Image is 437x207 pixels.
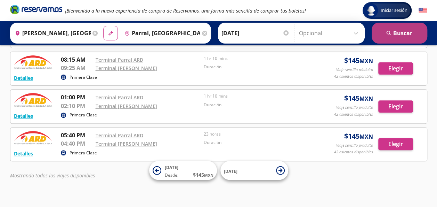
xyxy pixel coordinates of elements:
[193,171,213,178] span: $ 145
[224,168,237,174] span: [DATE]
[334,149,373,155] p: 42 asientos disponibles
[10,4,62,17] a: Brand Logo
[359,95,373,102] small: MXN
[204,131,309,137] p: 23 horas
[378,62,413,75] button: Elegir
[204,102,309,108] p: Duración
[70,150,97,156] p: Primera Clase
[96,94,143,101] a: Terminal Parral ARD
[359,133,373,140] small: MXN
[299,24,361,42] input: Opcional
[220,161,288,180] button: [DATE]
[165,164,178,170] span: [DATE]
[70,112,97,118] p: Primera Clase
[65,7,306,14] em: ¡Bienvenido a la nueva experiencia de compra de Reservamos, una forma más sencilla de comprar tus...
[61,93,92,101] p: 01:00 PM
[14,74,33,82] button: Detalles
[336,143,373,148] p: Viaje sencillo p/adulto
[61,131,92,139] p: 05:40 PM
[122,24,200,42] input: Buscar Destino
[14,112,33,120] button: Detalles
[149,161,217,180] button: [DATE]Desde:$145MXN
[96,56,143,63] a: Terminal Parral ARD
[204,55,309,62] p: 1 hr 10 mins
[378,138,413,150] button: Elegir
[334,74,373,79] p: 42 asientos disponibles
[378,7,410,14] span: Iniciar sesión
[344,93,373,103] span: $ 145
[372,23,427,44] button: Buscar
[14,55,52,69] img: RESERVAMOS
[204,64,309,70] p: Duración
[419,6,427,15] button: English
[14,93,52,107] img: RESERVAMOS
[61,55,92,64] p: 08:15 AM
[204,93,309,99] p: 1 hr 10 mins
[96,103,157,109] a: Terminal [PERSON_NAME]
[14,131,52,145] img: RESERVAMOS
[14,150,33,157] button: Detalles
[344,131,373,141] span: $ 145
[96,140,157,147] a: Terminal [PERSON_NAME]
[378,100,413,113] button: Elegir
[10,172,95,179] em: Mostrando todos los viajes disponibles
[204,172,213,178] small: MXN
[61,64,92,72] p: 09:25 AM
[336,105,373,110] p: Viaje sencillo p/adulto
[344,55,373,66] span: $ 145
[221,24,290,42] input: Elegir Fecha
[334,112,373,117] p: 42 asientos disponibles
[61,139,92,148] p: 04:40 PM
[10,4,62,15] i: Brand Logo
[359,57,373,65] small: MXN
[96,65,157,71] a: Terminal [PERSON_NAME]
[204,139,309,146] p: Duración
[61,102,92,110] p: 02:10 PM
[12,24,91,42] input: Buscar Origen
[96,132,143,139] a: Terminal Parral ARD
[336,67,373,73] p: Viaje sencillo p/adulto
[70,74,97,80] p: Primera Clase
[165,172,178,178] span: Desde:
